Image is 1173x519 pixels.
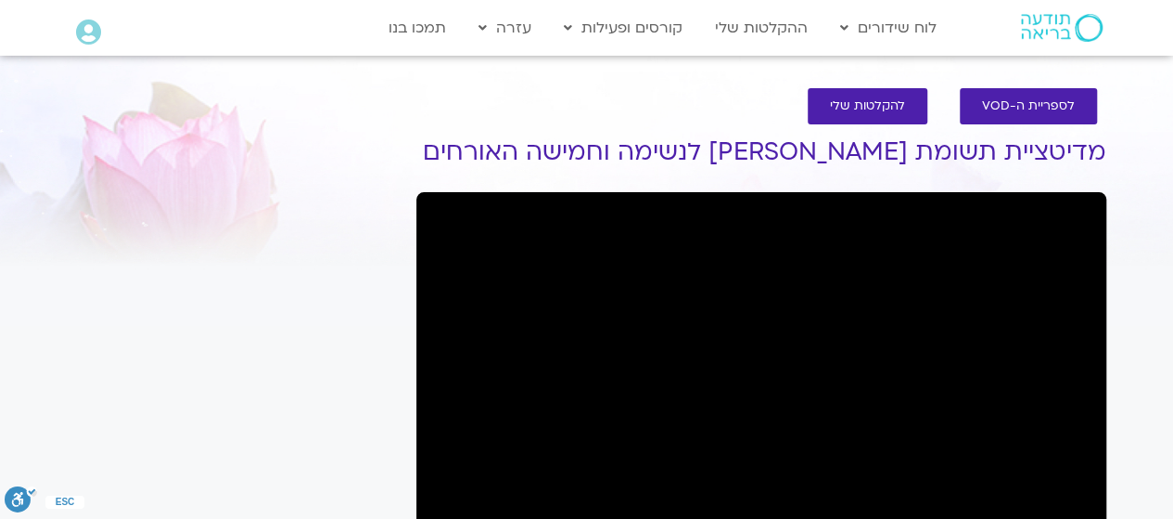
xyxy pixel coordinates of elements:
a: לוח שידורים [831,10,946,45]
a: תמכו בנו [379,10,455,45]
a: עזרה [469,10,541,45]
span: להקלטות שלי [830,99,905,113]
a: לספריית ה-VOD [960,88,1097,124]
img: תודעה בריאה [1021,14,1103,42]
a: ההקלטות שלי [706,10,817,45]
span: לספריית ה-VOD [982,99,1075,113]
a: קורסים ופעילות [555,10,692,45]
a: להקלטות שלי [808,88,927,124]
h1: מדיטציית תשומת [PERSON_NAME] לנשימה וחמישה האורחים [416,138,1106,166]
